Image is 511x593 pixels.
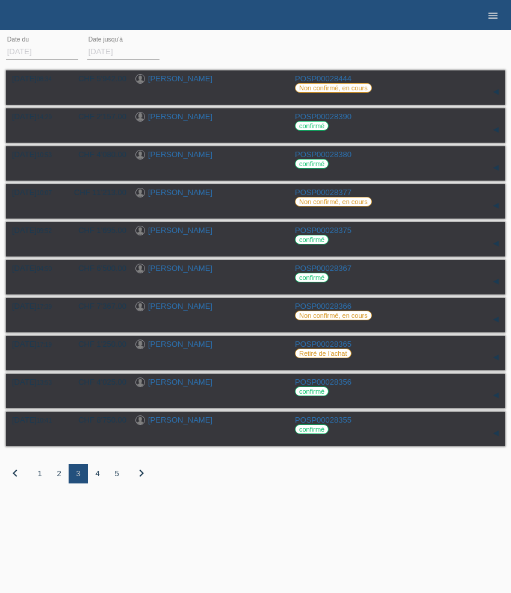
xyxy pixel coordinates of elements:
[148,302,212,311] a: [PERSON_NAME]
[148,188,212,197] a: [PERSON_NAME]
[37,303,52,310] span: 17:39
[37,379,52,386] span: 13:53
[69,188,126,197] div: CHF 11'213.00
[295,121,329,131] label: confirmé
[487,273,505,291] div: étendre/coller
[295,415,352,424] a: POSP00028355
[295,424,329,434] label: confirmé
[12,415,60,424] div: [DATE]
[37,417,52,424] span: 10:41
[148,340,212,349] a: [PERSON_NAME]
[295,340,352,349] a: POSP00028365
[12,264,60,273] div: [DATE]
[69,74,126,83] div: CHF 5'942.00
[30,464,49,483] div: 1
[69,377,126,387] div: CHF 4'025.00
[69,226,126,235] div: CHF 1'695.00
[481,11,505,19] a: menu
[295,349,352,358] label: Retiré de l‘achat
[49,464,69,483] div: 2
[88,464,107,483] div: 4
[12,377,60,387] div: [DATE]
[487,121,505,139] div: étendre/coller
[295,159,329,169] label: confirmé
[69,150,126,159] div: CHF 4'080.00
[295,311,372,320] label: Non confirmé, en cours
[37,190,52,196] span: 10:07
[295,150,352,159] a: POSP00028380
[12,340,60,349] div: [DATE]
[12,302,60,311] div: [DATE]
[69,464,88,483] div: 3
[69,264,126,273] div: CHF 6'500.00
[148,112,212,121] a: [PERSON_NAME]
[37,114,52,120] span: 14:29
[487,197,505,215] div: étendre/coller
[295,188,352,197] a: POSP00028377
[69,112,126,121] div: CHF 2'157.00
[487,235,505,253] div: étendre/coller
[12,150,60,159] div: [DATE]
[295,197,372,206] label: Non confirmé, en cours
[69,415,126,424] div: CHF 8'750.00
[295,235,329,244] label: confirmé
[295,302,352,311] a: POSP00028366
[69,302,126,311] div: CHF 7'367.00
[148,226,212,235] a: [PERSON_NAME]
[148,74,212,83] a: [PERSON_NAME]
[487,159,505,177] div: étendre/coller
[487,10,499,22] i: menu
[295,74,352,83] a: POSP00028444
[37,265,52,272] span: 04:50
[12,74,60,83] div: [DATE]
[487,311,505,329] div: étendre/coller
[295,264,352,273] a: POSP00028367
[134,466,149,480] i: chevron_right
[37,228,52,234] span: 09:52
[295,377,352,387] a: POSP00028356
[148,150,212,159] a: [PERSON_NAME]
[12,112,60,121] div: [DATE]
[37,341,52,348] span: 17:19
[12,226,60,235] div: [DATE]
[148,377,212,387] a: [PERSON_NAME]
[69,340,126,349] div: CHF 1'250.00
[107,464,126,483] div: 5
[487,349,505,367] div: étendre/coller
[487,83,505,101] div: étendre/coller
[295,112,352,121] a: POSP00028390
[148,264,212,273] a: [PERSON_NAME]
[295,83,372,93] label: Non confirmé, en cours
[295,387,329,396] label: confirmé
[295,273,329,282] label: confirmé
[37,152,52,158] span: 10:53
[12,188,60,197] div: [DATE]
[148,415,212,424] a: [PERSON_NAME]
[37,76,52,82] span: 08:34
[8,466,22,480] i: chevron_left
[487,387,505,405] div: étendre/coller
[487,424,505,442] div: étendre/coller
[295,226,352,235] a: POSP00028375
